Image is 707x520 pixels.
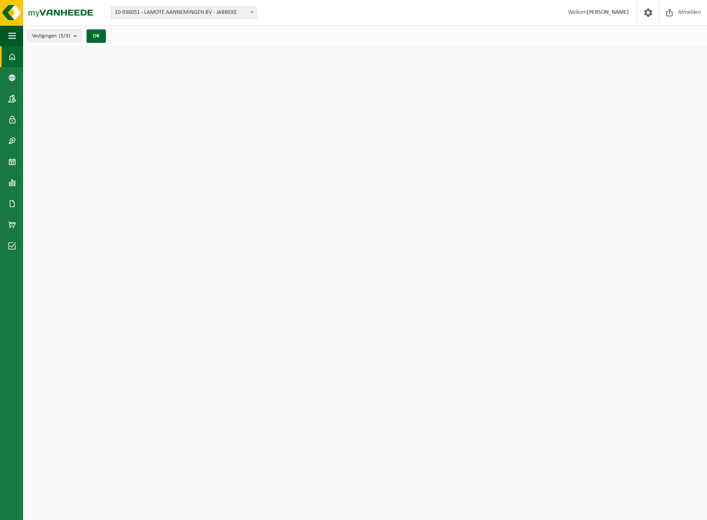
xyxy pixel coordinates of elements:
span: 10-936051 - LAMOTE AANNEMINGEN BV - JABBEKE [111,6,257,19]
span: Vestigingen [32,30,70,42]
button: Vestigingen(3/3) [27,29,81,42]
button: OK [87,29,106,43]
count: (3/3) [59,33,70,39]
strong: [PERSON_NAME] [587,9,629,16]
span: 10-936051 - LAMOTE AANNEMINGEN BV - JABBEKE [111,7,256,18]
